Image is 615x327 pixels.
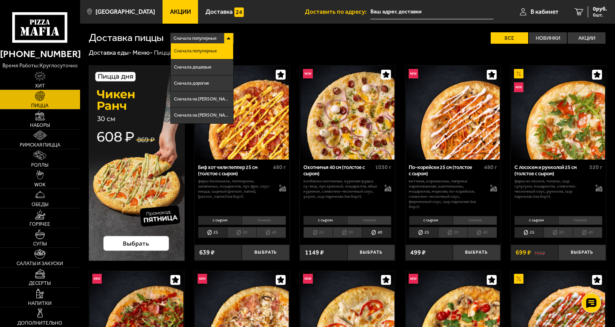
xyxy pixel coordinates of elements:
[409,69,418,78] img: Новинка
[305,9,370,15] span: Доставить по адресу:
[558,245,606,260] button: Выбрать
[256,227,286,238] li: 40
[491,32,529,44] label: Все
[31,163,49,167] span: Роллы
[409,178,484,209] p: ветчина, корнишоны, паприка маринованная, шампиньоны, моцарелла, морковь по-корейски, сливочно-че...
[544,227,573,238] li: 30
[409,164,482,177] div: По-корейски 25 см (толстое с сыром)
[303,69,312,78] img: Новинка
[409,274,418,283] img: Новинка
[410,249,426,256] span: 499 ₽
[333,227,362,238] li: 30
[347,216,391,225] li: тонкое
[305,249,324,256] span: 1149 ₽
[174,113,230,117] span: Сначала на [PERSON_NAME]
[531,9,559,15] span: В кабинет
[303,216,347,225] li: с сыром
[32,202,49,207] span: Обеды
[301,66,394,160] img: Охотничья 40 см (толстое с сыром)
[20,143,60,147] span: Римская пицца
[89,49,131,56] a: Доставка еды-
[174,49,217,53] span: Сначала популярные
[92,274,102,283] img: Новинка
[206,9,233,15] span: Доставка
[589,164,602,171] span: 520 г
[558,216,602,225] li: тонкое
[534,249,545,256] s: 799 ₽
[303,227,333,238] li: 25
[568,32,606,44] label: Акции
[198,227,227,238] li: 25
[29,281,51,286] span: Десерты
[242,245,290,260] button: Выбрать
[511,66,606,160] a: АкционныйНовинкаС лососем и рукколой 25 см (толстое с сыром)
[516,249,531,256] span: 699 ₽
[593,6,607,12] span: 0 руб.
[17,261,63,266] span: Салаты и закуски
[273,164,286,171] span: 480 г
[170,9,191,15] span: Акции
[529,32,567,44] label: Новинки
[174,65,211,69] span: Сначала дешевые
[348,245,395,260] button: Выбрать
[409,216,453,225] li: с сыром
[573,227,602,238] li: 40
[362,227,391,238] li: 40
[375,164,391,171] span: 1030 г
[467,227,497,238] li: 40
[89,33,164,43] h1: Доставка пиццы
[409,227,438,238] li: 25
[438,227,467,238] li: 30
[234,7,244,17] img: 15daf4d41897b9f0e9f617042186c801.svg
[17,321,62,325] span: Дополнительно
[406,66,501,160] a: НовинкаПо-корейски 25 см (толстое с сыром)
[174,32,217,45] span: Сначала популярные
[195,66,289,160] img: Биф хот чили пеппер 25 см (толстое с сыром)
[484,164,497,171] span: 480 г
[514,69,523,78] img: Акционный
[199,249,215,256] span: 639 ₽
[303,164,373,177] div: Охотничья 40 см (толстое с сыром)
[30,222,50,227] span: Горячее
[593,13,607,17] span: 0 шт.
[453,245,501,260] button: Выбрать
[174,81,209,85] span: Сначала дорогие
[514,227,544,238] li: 25
[33,242,47,246] span: Супы
[95,9,155,15] span: [GEOGRAPHIC_DATA]
[154,48,172,57] div: Пицца
[35,84,45,88] span: Хит
[198,274,207,283] img: Новинка
[31,103,49,108] span: Пицца
[514,178,589,199] p: фарш из лосося, томаты, сыр сулугуни, моцарелла, сливочно-чесночный соус, руккола, сыр пармезан (...
[514,82,523,92] img: Новинка
[198,178,273,199] p: фарш болоньезе, пепперони, халапеньо, моцарелла, лук фри, соус-пицца, сырный [PERSON_NAME], [PERS...
[303,274,312,283] img: Новинка
[133,49,153,56] a: Меню-
[514,216,558,225] li: с сыром
[227,227,256,238] li: 30
[34,182,45,187] span: WOK
[514,274,523,283] img: Акционный
[453,216,497,225] li: тонкое
[198,216,242,225] li: с сыром
[511,66,605,160] img: С лососем и рукколой 25 см (толстое с сыром)
[198,164,271,177] div: Биф хот чили пеппер 25 см (толстое с сыром)
[174,97,230,101] span: Сначала на [PERSON_NAME]
[28,301,52,306] span: Напитки
[300,66,395,160] a: НовинкаОхотничья 40 см (толстое с сыром)
[303,178,378,199] p: колбаски охотничьи, куриная грудка су-вид, лук красный, моцарелла, яйцо куриное, сливочно-чесночн...
[406,66,500,160] img: По-корейски 25 см (толстое с сыром)
[370,5,493,19] input: Ваш адрес доставки
[514,164,587,177] div: С лососем и рукколой 25 см (толстое с сыром)
[194,66,290,160] a: НовинкаБиф хот чили пеппер 25 см (толстое с сыром)
[30,123,50,128] span: Наборы
[242,216,286,225] li: тонкое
